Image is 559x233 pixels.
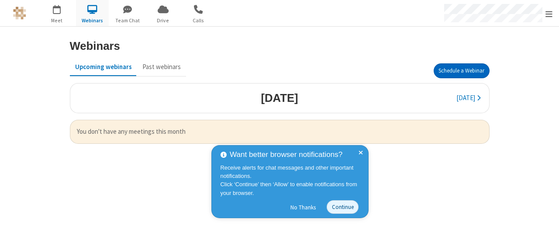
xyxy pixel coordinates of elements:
span: Drive [147,17,179,24]
span: Calls [182,17,215,24]
span: [DATE] [456,94,475,102]
iframe: Chat [537,210,552,227]
button: [DATE] [451,90,486,107]
span: Webinars [76,17,109,24]
span: Team Chat [111,17,144,24]
button: Upcoming webinars [70,59,137,75]
button: No Thanks [286,200,321,214]
img: QA Selenium DO NOT DELETE OR CHANGE [13,7,26,20]
span: Meet [41,17,73,24]
button: Schedule a Webinar [434,63,490,78]
h3: [DATE] [261,92,298,104]
button: Past webinars [137,59,186,75]
button: Continue [327,200,359,214]
span: You don't have any meetings this month [77,127,483,137]
span: Want better browser notifications? [230,149,342,160]
div: Receive alerts for chat messages and other important notifications. Click ‘Continue’ then ‘Allow’... [221,163,362,197]
h3: Webinars [70,40,120,52]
